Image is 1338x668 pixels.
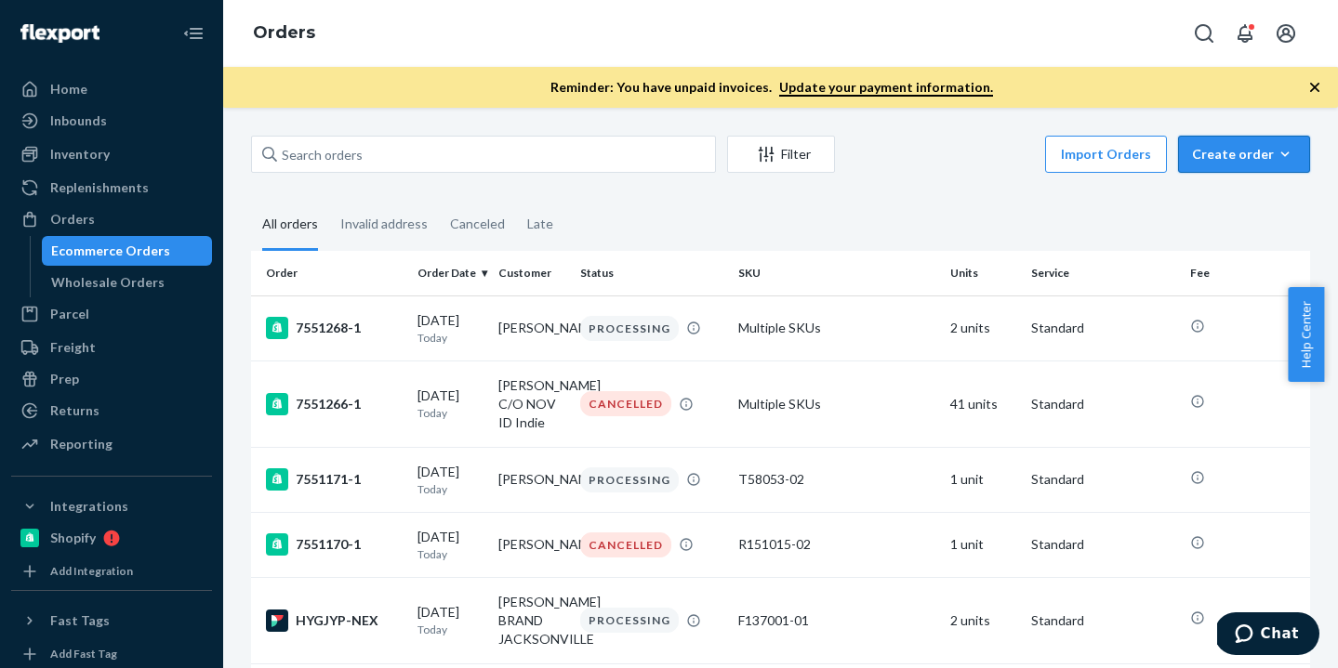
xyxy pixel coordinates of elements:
[251,251,410,295] th: Order
[1024,251,1183,295] th: Service
[11,491,212,521] button: Integrations
[550,78,993,97] p: Reminder: You have unpaid invoices.
[738,611,935,630] div: F137001-01
[11,523,212,553] a: Shopify
[1192,145,1296,164] div: Create order
[491,577,572,663] td: [PERSON_NAME] BRAND JACKSONVILLE
[417,481,484,497] p: Today
[50,370,79,388] div: Prep
[50,178,149,197] div: Replenishments
[11,299,212,329] a: Parcel
[738,470,935,489] div: T58053-02
[11,74,212,104] a: Home
[11,173,212,203] a: Replenishments
[1031,535,1175,554] p: Standard
[731,295,943,360] td: Multiple SKUs
[1288,287,1324,382] button: Help Center
[42,268,213,297] a: Wholesale Orders
[11,204,212,234] a: Orders
[11,643,212,665] a: Add Fast Tag
[1186,15,1223,52] button: Open Search Box
[266,533,403,556] div: 7551170-1
[943,295,1024,360] td: 2 units
[251,136,716,173] input: Search orders
[580,608,679,633] div: PROCESSING
[417,386,484,421] div: [DATE]
[573,251,732,295] th: Status
[11,429,212,459] a: Reporting
[175,15,212,52] button: Close Navigation
[50,529,96,547] div: Shopify
[417,463,484,497] div: [DATE]
[1217,612,1319,659] iframe: Opens a widget where you can chat to one of our agents
[1178,136,1310,173] button: Create order
[50,80,87,98] div: Home
[11,139,212,169] a: Inventory
[50,497,128,516] div: Integrations
[417,622,484,637] p: Today
[1045,136,1167,173] button: Import Orders
[20,24,99,43] img: Flexport logo
[580,532,671,557] div: CANCELLED
[943,577,1024,663] td: 2 units
[11,606,212,635] button: Fast Tags
[42,236,213,266] a: Ecommerce Orders
[1183,251,1310,295] th: Fee
[262,200,318,251] div: All orders
[491,447,572,512] td: [PERSON_NAME]
[779,79,993,97] a: Update your payment information.
[50,305,89,323] div: Parcel
[50,646,117,661] div: Add Fast Tag
[50,611,110,630] div: Fast Tags
[527,200,553,248] div: Late
[491,512,572,577] td: [PERSON_NAME]
[417,405,484,421] p: Today
[253,22,315,43] a: Orders
[340,200,428,248] div: Invalid address
[410,251,491,295] th: Order Date
[1031,470,1175,489] p: Standard
[943,251,1024,295] th: Units
[580,467,679,492] div: PROCESSING
[943,512,1024,577] td: 1 unit
[50,435,113,453] div: Reporting
[50,210,95,229] div: Orders
[731,360,943,447] td: Multiple SKUs
[417,528,484,562] div: [DATE]
[580,391,671,416] div: CANCELLED
[580,316,679,341] div: PROCESSING
[727,136,835,173] button: Filter
[51,273,165,292] div: Wholesale Orders
[266,393,403,415] div: 7551266-1
[1031,611,1175,630] p: Standard
[738,535,935,554] div: R151015-02
[11,333,212,362] a: Freight
[266,317,403,339] div: 7551268-1
[417,603,484,637] div: [DATE]
[11,396,212,426] a: Returns
[731,251,943,295] th: SKU
[450,200,505,248] div: Canceled
[266,609,403,632] div: HYGJYP-NEX
[238,7,330,60] ol: breadcrumbs
[491,295,572,360] td: [PERSON_NAME]
[50,338,96,357] div: Freight
[50,111,107,130] div: Inbounds
[50,563,133,579] div: Add Integration
[11,560,212,583] a: Add Integration
[50,401,99,420] div: Returns
[11,364,212,394] a: Prep
[50,145,110,164] div: Inventory
[498,265,564,281] div: Customer
[417,311,484,346] div: [DATE]
[1031,319,1175,337] p: Standard
[266,468,403,491] div: 7551171-1
[417,330,484,346] p: Today
[943,360,1024,447] td: 41 units
[11,106,212,136] a: Inbounds
[1267,15,1305,52] button: Open account menu
[728,145,834,164] div: Filter
[417,546,484,562] p: Today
